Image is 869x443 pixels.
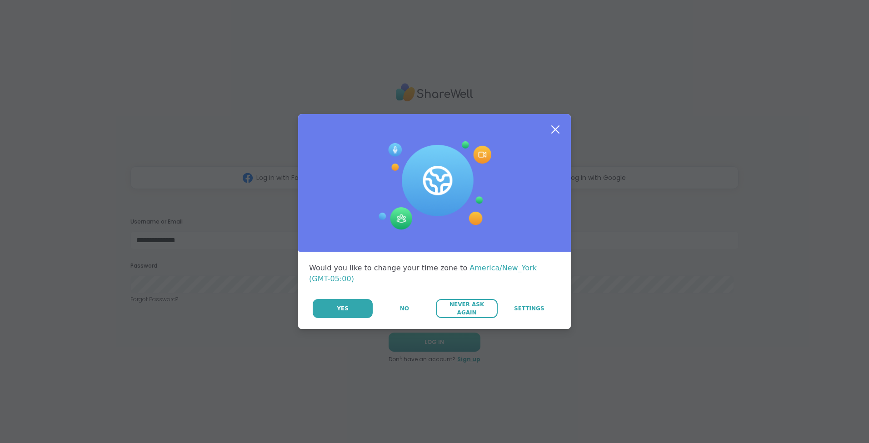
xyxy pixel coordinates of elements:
[440,300,493,317] span: Never Ask Again
[337,304,349,313] span: Yes
[514,304,544,313] span: Settings
[309,263,560,284] div: Would you like to change your time zone to
[374,299,435,318] button: No
[378,141,491,230] img: Session Experience
[436,299,497,318] button: Never Ask Again
[499,299,560,318] a: Settings
[313,299,373,318] button: Yes
[400,304,409,313] span: No
[309,264,537,283] span: America/New_York (GMT-05:00)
